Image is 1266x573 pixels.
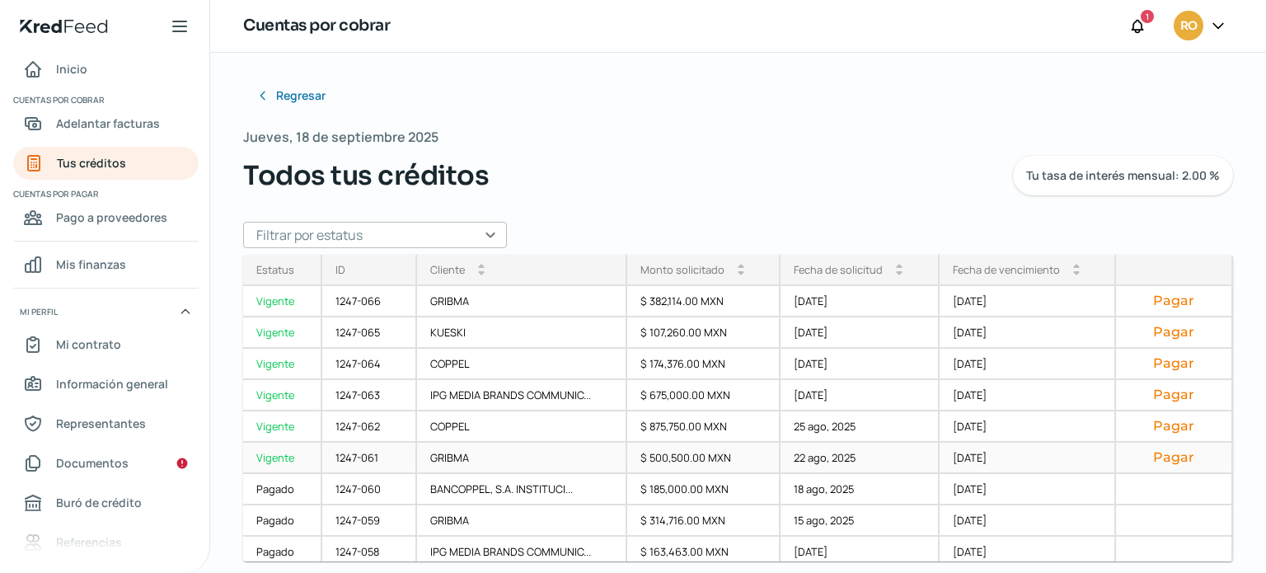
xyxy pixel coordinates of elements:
a: Información general [13,368,199,401]
div: KUESKI [417,317,627,349]
div: [DATE] [940,537,1116,568]
div: 1247-058 [322,537,417,568]
div: 1247-061 [322,443,417,474]
a: Vigente [243,411,322,443]
a: Adelantar facturas [13,107,199,140]
div: [DATE] [781,286,939,317]
a: Documentos [13,447,199,480]
i: arrow_drop_down [478,270,485,276]
div: 1247-066 [322,286,417,317]
div: [DATE] [940,349,1116,380]
span: Adelantar facturas [56,113,160,134]
a: Vigente [243,349,322,380]
div: [DATE] [940,443,1116,474]
div: ID [335,262,345,277]
a: Pagado [243,505,322,537]
div: $ 107,260.00 MXN [627,317,781,349]
a: Vigente [243,286,322,317]
button: Pagar [1129,449,1218,466]
span: Todos tus créditos [243,156,489,195]
div: [DATE] [940,317,1116,349]
div: Estatus [256,262,294,277]
span: Mi contrato [56,334,121,355]
a: Vigente [243,317,322,349]
button: Regresar [243,79,339,112]
a: Pagado [243,537,322,568]
div: 25 ago, 2025 [781,411,939,443]
span: Mi perfil [20,304,58,319]
a: Vigente [243,443,322,474]
span: 1 [1146,9,1149,24]
button: Pagar [1129,293,1218,309]
div: Monto solicitado [640,262,724,277]
span: Representantes [56,413,146,434]
div: 1247-065 [322,317,417,349]
h1: Cuentas por cobrar [243,14,390,38]
div: 15 ago, 2025 [781,505,939,537]
span: Tus créditos [57,153,126,173]
span: Referencias [56,532,122,552]
a: Buró de crédito [13,486,199,519]
i: arrow_drop_down [1073,270,1080,276]
div: [DATE] [781,380,939,411]
span: RO [1180,16,1197,36]
div: [DATE] [940,411,1116,443]
i: arrow_drop_down [738,270,744,276]
span: Tu tasa de interés mensual: 2.00 % [1026,170,1220,181]
a: Mi contrato [13,328,199,361]
div: [DATE] [781,317,939,349]
div: GRIBMA [417,443,627,474]
span: Pago a proveedores [56,207,167,228]
div: $ 675,000.00 MXN [627,380,781,411]
div: $ 174,376.00 MXN [627,349,781,380]
span: Mis finanzas [56,254,126,275]
div: Fecha de vencimiento [953,262,1060,277]
div: GRIBMA [417,505,627,537]
div: IPG MEDIA BRANDS COMMUNIC... [417,537,627,568]
span: Cuentas por pagar [13,186,196,201]
a: Mis finanzas [13,248,199,281]
div: [DATE] [940,505,1116,537]
span: Cuentas por cobrar [13,92,196,107]
div: 18 ago, 2025 [781,474,939,505]
a: Vigente [243,380,322,411]
button: Pagar [1129,387,1218,403]
div: 1247-059 [322,505,417,537]
a: Pagado [243,474,322,505]
div: [DATE] [781,349,939,380]
button: Pagar [1129,355,1218,372]
span: Jueves, 18 de septiembre 2025 [243,125,438,149]
div: COPPEL [417,411,627,443]
span: Información general [56,373,168,394]
a: Inicio [13,53,199,86]
div: $ 314,716.00 MXN [627,505,781,537]
div: $ 500,500.00 MXN [627,443,781,474]
i: arrow_drop_down [896,270,903,276]
div: [DATE] [781,537,939,568]
div: IPG MEDIA BRANDS COMMUNIC... [417,380,627,411]
button: Pagar [1129,324,1218,341]
div: Fecha de solicitud [794,262,883,277]
div: $ 382,114.00 MXN [627,286,781,317]
div: $ 163,463.00 MXN [627,537,781,568]
div: Cliente [430,262,465,277]
span: Inicio [56,59,87,79]
div: 1247-060 [322,474,417,505]
div: 1247-064 [322,349,417,380]
div: 22 ago, 2025 [781,443,939,474]
div: [DATE] [940,286,1116,317]
a: Referencias [13,526,199,559]
span: Documentos [56,453,129,473]
button: Pagar [1129,418,1218,434]
a: Pago a proveedores [13,201,199,234]
span: Buró de crédito [56,492,142,513]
